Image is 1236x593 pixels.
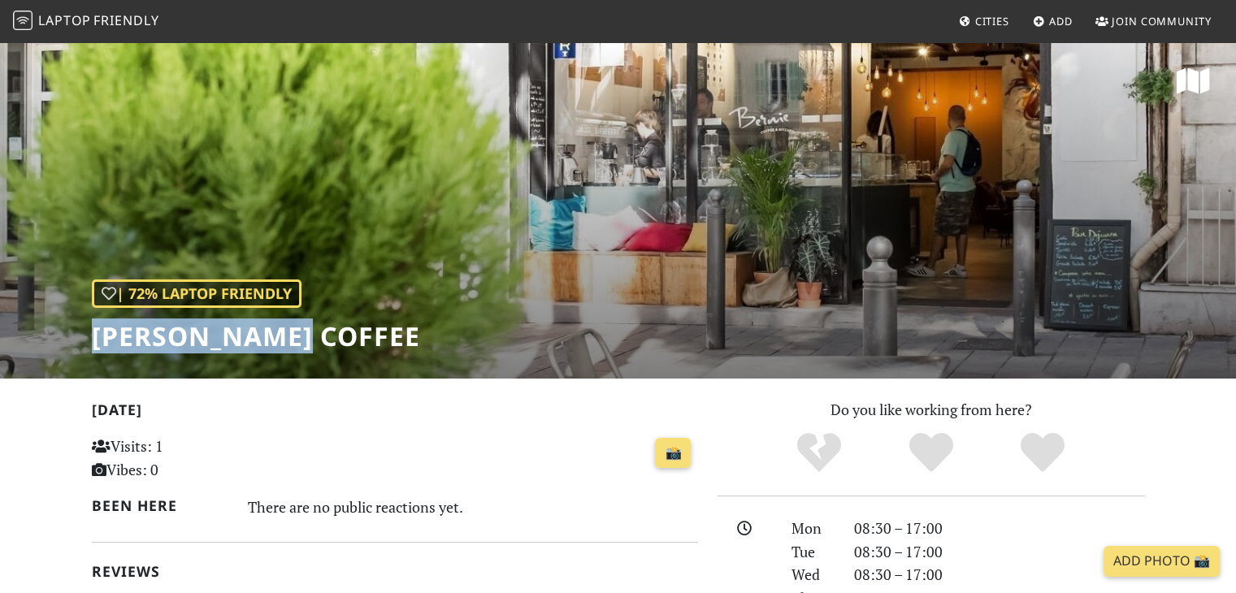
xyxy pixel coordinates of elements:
[13,7,159,36] a: LaptopFriendly LaptopFriendly
[92,401,698,425] h2: [DATE]
[1112,14,1212,28] span: Join Community
[1089,6,1218,36] a: Join Community
[92,321,420,352] h1: [PERSON_NAME] Coffee
[1049,14,1073,28] span: Add
[248,494,698,520] div: There are no public reactions yet.
[1026,6,1079,36] a: Add
[844,563,1155,587] div: 08:30 – 17:00
[987,431,1099,475] div: Definitely!
[718,398,1145,422] p: Do you like working from here?
[782,517,844,540] div: Mon
[875,431,987,475] div: Yes
[975,14,1009,28] span: Cities
[13,11,33,30] img: LaptopFriendly
[92,279,301,308] div: | 72% Laptop Friendly
[92,435,281,482] p: Visits: 1 Vibes: 0
[952,6,1016,36] a: Cities
[844,540,1155,564] div: 08:30 – 17:00
[782,563,844,587] div: Wed
[38,11,91,29] span: Laptop
[844,517,1155,540] div: 08:30 – 17:00
[92,563,698,580] h2: Reviews
[763,431,875,475] div: No
[92,497,229,514] h2: Been here
[782,540,844,564] div: Tue
[93,11,158,29] span: Friendly
[655,438,691,469] a: 📸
